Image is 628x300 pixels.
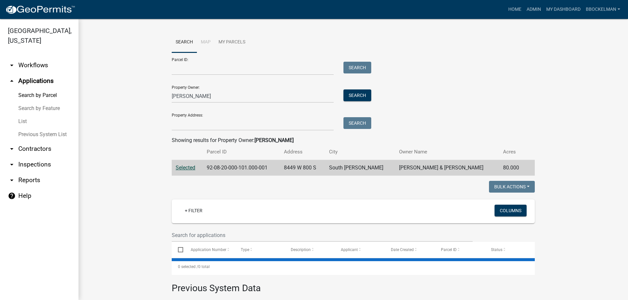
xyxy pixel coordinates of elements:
[343,62,371,73] button: Search
[499,144,526,160] th: Acres
[180,205,208,216] a: + Filter
[343,89,371,101] button: Search
[172,136,535,144] div: Showing results for Property Owner:
[172,259,535,275] div: 0 total
[184,242,234,258] datatable-header-cell: Application Number
[8,77,16,85] i: arrow_drop_up
[583,3,623,16] a: bbockelman
[8,61,16,69] i: arrow_drop_down
[489,181,535,193] button: Bulk Actions
[335,242,385,258] datatable-header-cell: Applicant
[325,144,395,160] th: City
[215,32,249,53] a: My Parcels
[8,161,16,168] i: arrow_drop_down
[343,117,371,129] button: Search
[280,160,325,176] td: 8449 W 800 S
[325,160,395,176] td: South [PERSON_NAME]
[441,247,457,252] span: Parcel ID
[499,160,526,176] td: 80.000
[172,275,535,295] h3: Previous System Data
[172,32,197,53] a: Search
[8,192,16,200] i: help
[203,160,280,176] td: 92-08-20-000-101.000-001
[391,247,414,252] span: Date Created
[395,144,499,160] th: Owner Name
[172,229,473,242] input: Search for applications
[395,160,499,176] td: [PERSON_NAME] & [PERSON_NAME]
[254,137,294,143] strong: [PERSON_NAME]
[491,247,502,252] span: Status
[8,145,16,153] i: arrow_drop_down
[435,242,485,258] datatable-header-cell: Parcel ID
[506,3,524,16] a: Home
[280,144,325,160] th: Address
[8,176,16,184] i: arrow_drop_down
[485,242,535,258] datatable-header-cell: Status
[191,247,226,252] span: Application Number
[341,247,358,252] span: Applicant
[203,144,280,160] th: Parcel ID
[234,242,284,258] datatable-header-cell: Type
[241,247,249,252] span: Type
[285,242,335,258] datatable-header-cell: Description
[178,264,198,269] span: 0 selected /
[291,247,311,252] span: Description
[385,242,435,258] datatable-header-cell: Date Created
[544,3,583,16] a: My Dashboard
[172,242,184,258] datatable-header-cell: Select
[495,205,527,216] button: Columns
[524,3,544,16] a: Admin
[176,165,195,171] a: Selected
